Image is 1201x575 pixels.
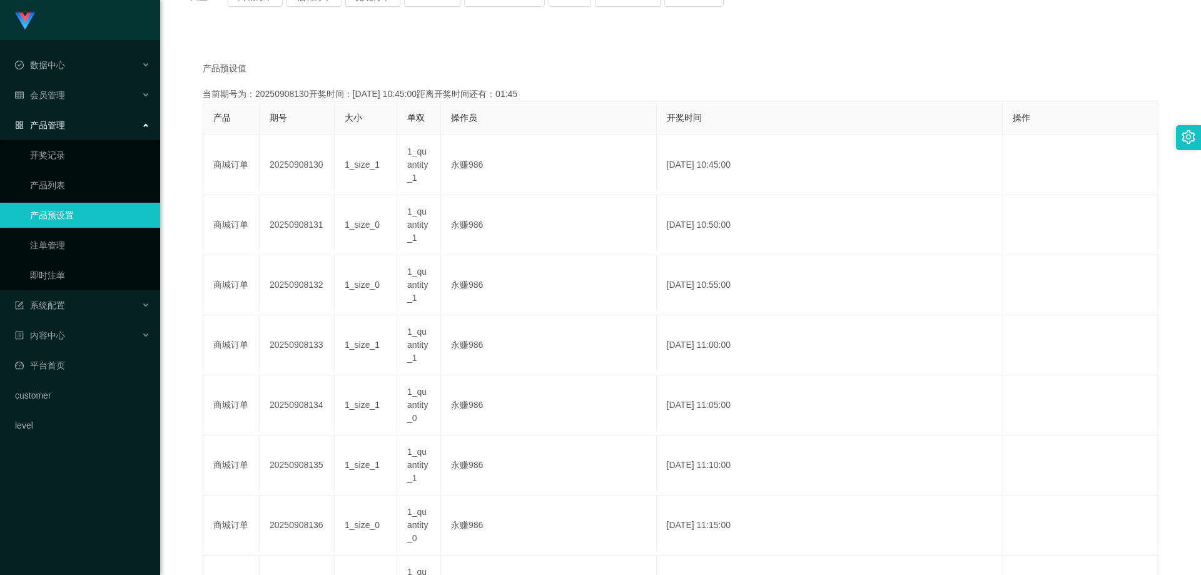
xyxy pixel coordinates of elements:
a: 产品预设置 [30,203,150,228]
td: [DATE] 10:55:00 [657,255,1003,315]
span: 数据中心 [15,60,65,70]
td: 商城订单 [203,135,260,195]
td: [DATE] 11:00:00 [657,315,1003,375]
td: [DATE] 11:15:00 [657,496,1003,556]
td: 商城订单 [203,496,260,556]
span: 1_quantity_1 [407,327,428,363]
span: 1_quantity_1 [407,146,428,183]
td: 20250908133 [260,315,335,375]
td: 商城订单 [203,375,260,435]
span: 单双 [407,113,425,123]
span: 1_size_0 [345,280,380,290]
span: 操作员 [451,113,477,123]
span: 1_quantity_1 [407,447,428,483]
td: 商城订单 [203,315,260,375]
a: 注单管理 [30,233,150,258]
td: 商城订单 [203,195,260,255]
span: 开奖时间 [667,113,702,123]
i: 图标: setting [1182,130,1195,144]
span: 1_size_0 [345,520,380,530]
span: 1_size_1 [345,160,380,170]
i: 图标: check-circle-o [15,61,24,69]
span: 产品管理 [15,120,65,130]
span: 大小 [345,113,362,123]
span: 产品 [213,113,231,123]
td: 永赚986 [441,315,657,375]
td: 20250908136 [260,496,335,556]
i: 图标: form [15,301,24,310]
span: 1_quantity_0 [407,507,428,543]
td: 永赚986 [441,496,657,556]
span: 产品预设值 [203,62,246,75]
td: 商城订单 [203,435,260,496]
span: 1_quantity_0 [407,387,428,423]
a: 产品列表 [30,173,150,198]
a: 图标: dashboard平台首页 [15,353,150,378]
i: 图标: profile [15,331,24,340]
td: 永赚986 [441,375,657,435]
i: 图标: table [15,91,24,99]
td: 20250908131 [260,195,335,255]
img: logo.9652507e.png [15,13,35,30]
td: 20250908135 [260,435,335,496]
span: 1_quantity_1 [407,267,428,303]
span: 1_size_0 [345,220,380,230]
td: 20250908134 [260,375,335,435]
span: 1_size_1 [345,340,380,350]
td: [DATE] 11:05:00 [657,375,1003,435]
a: 即时注单 [30,263,150,288]
span: 期号 [270,113,287,123]
span: 1_quantity_1 [407,206,428,243]
i: 图标: appstore-o [15,121,24,130]
td: 永赚986 [441,135,657,195]
span: 系统配置 [15,300,65,310]
td: [DATE] 10:50:00 [657,195,1003,255]
td: 永赚986 [441,255,657,315]
td: 永赚986 [441,435,657,496]
td: [DATE] 10:45:00 [657,135,1003,195]
span: 1_size_1 [345,460,380,470]
span: 内容中心 [15,330,65,340]
td: 20250908132 [260,255,335,315]
span: 操作 [1013,113,1030,123]
a: 开奖记录 [30,143,150,168]
td: 永赚986 [441,195,657,255]
span: 会员管理 [15,90,65,100]
span: 1_size_1 [345,400,380,410]
a: customer [15,383,150,408]
div: 当前期号为：20250908130开奖时间：[DATE] 10:45:00距离开奖时间还有：01:45 [203,88,1158,101]
a: level [15,413,150,438]
td: [DATE] 11:10:00 [657,435,1003,496]
td: 商城订单 [203,255,260,315]
td: 20250908130 [260,135,335,195]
